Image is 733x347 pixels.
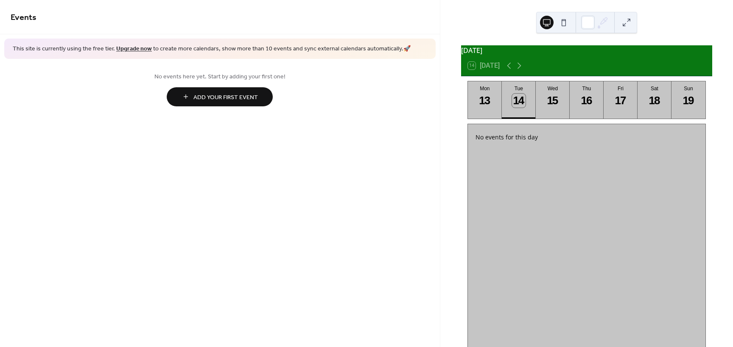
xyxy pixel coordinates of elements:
div: Thu [572,86,601,92]
span: No events here yet. Start by adding your first one! [11,72,429,81]
div: 14 [512,94,526,108]
button: Thu16 [570,81,604,119]
div: 16 [580,94,594,108]
a: Upgrade now [116,43,152,55]
span: Add Your First Event [193,93,258,102]
div: Tue [504,86,533,92]
div: 13 [478,94,492,108]
button: Add Your First Event [167,87,273,106]
span: Events [11,9,36,26]
div: 17 [614,94,628,108]
a: Add Your First Event [11,87,429,106]
div: 18 [648,94,662,108]
div: Sat [640,86,669,92]
div: 19 [682,94,696,108]
div: Mon [470,86,499,92]
span: This site is currently using the free tier. to create more calendars, show more than 10 events an... [13,45,411,53]
div: No events for this day [469,127,704,147]
div: Wed [538,86,567,92]
button: Sun19 [671,81,705,119]
button: Mon13 [468,81,502,119]
button: Fri17 [604,81,638,119]
button: Tue14 [502,81,536,119]
button: Wed15 [536,81,570,119]
div: Sun [674,86,703,92]
button: Sat18 [638,81,671,119]
div: Fri [606,86,635,92]
div: [DATE] [461,45,712,56]
div: 15 [546,94,560,108]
